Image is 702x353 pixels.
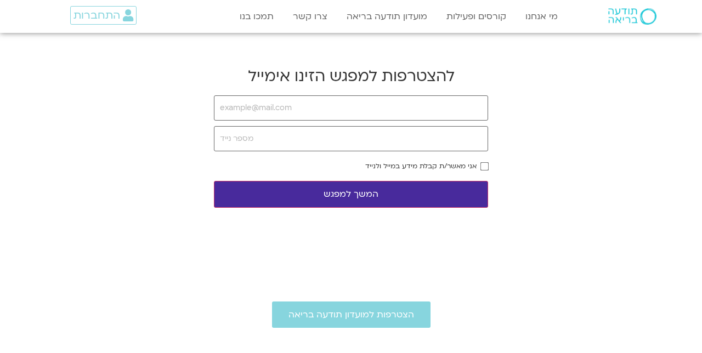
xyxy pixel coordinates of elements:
a: מי אנחנו [520,6,563,27]
button: המשך למפגש [214,181,488,208]
input: מספר נייד [214,126,488,151]
label: אני מאשר/ת קבלת מידע במייל ולנייד [365,162,477,170]
h2: להצטרפות למפגש הזינו אימייל [214,66,488,87]
img: תודעה בריאה [608,8,656,25]
span: הצטרפות למועדון תודעה בריאה [288,310,414,320]
a: מועדון תודעה בריאה [341,6,433,27]
a: קורסים ופעילות [441,6,512,27]
a: צרו קשר [287,6,333,27]
a: הצטרפות למועדון תודעה בריאה [272,301,431,328]
input: example@mail.com [214,95,488,121]
a: התחברות [70,6,137,25]
span: התחברות [73,9,120,21]
a: תמכו בנו [234,6,279,27]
